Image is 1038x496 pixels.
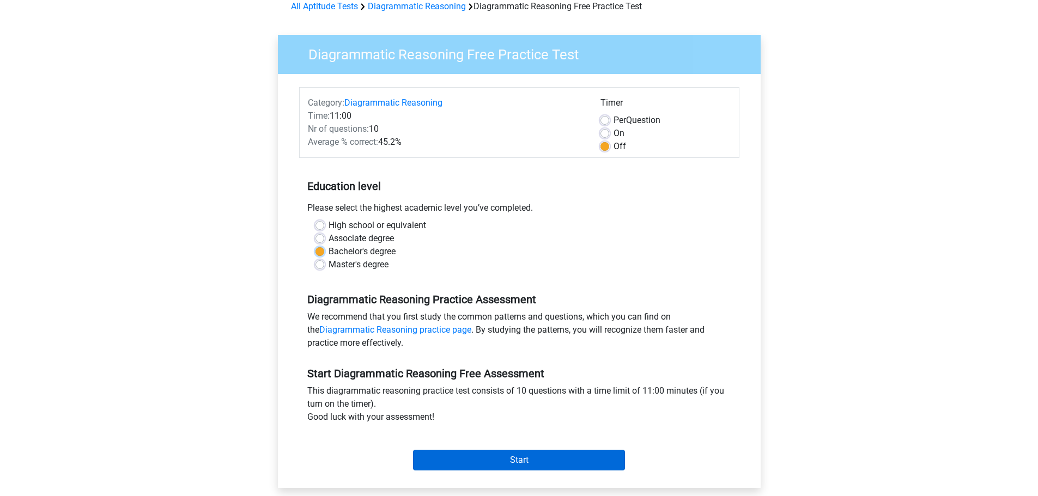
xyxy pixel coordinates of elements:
label: Master's degree [329,258,389,271]
div: We recommend that you first study the common patterns and questions, which you can find on the . ... [299,310,739,354]
span: Category: [308,97,344,108]
label: Question [614,114,660,127]
div: Please select the highest academic level you’ve completed. [299,201,739,219]
div: 10 [300,123,592,136]
a: Diagrammatic Reasoning [368,1,466,11]
span: Per [614,115,626,125]
span: Average % correct: [308,137,378,147]
div: This diagrammatic reasoning practice test consists of 10 questions with a time limit of 11:00 min... [299,384,739,428]
h5: Education level [307,175,731,197]
a: Diagrammatic Reasoning practice page [319,324,471,335]
div: 45.2% [300,136,592,149]
div: Timer [600,96,731,114]
h5: Diagrammatic Reasoning Practice Assessment [307,293,731,306]
div: 11:00 [300,109,592,123]
span: Time: [308,111,330,121]
h3: Diagrammatic Reasoning Free Practice Test [295,42,752,63]
label: On [614,127,624,140]
span: Nr of questions: [308,124,369,134]
label: Associate degree [329,232,394,245]
label: High school or equivalent [329,219,426,232]
label: Bachelor's degree [329,245,396,258]
input: Start [413,450,625,470]
a: Diagrammatic Reasoning [344,97,442,108]
h5: Start Diagrammatic Reasoning Free Assessment [307,367,731,380]
a: All Aptitude Tests [291,1,358,11]
label: Off [614,140,626,153]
